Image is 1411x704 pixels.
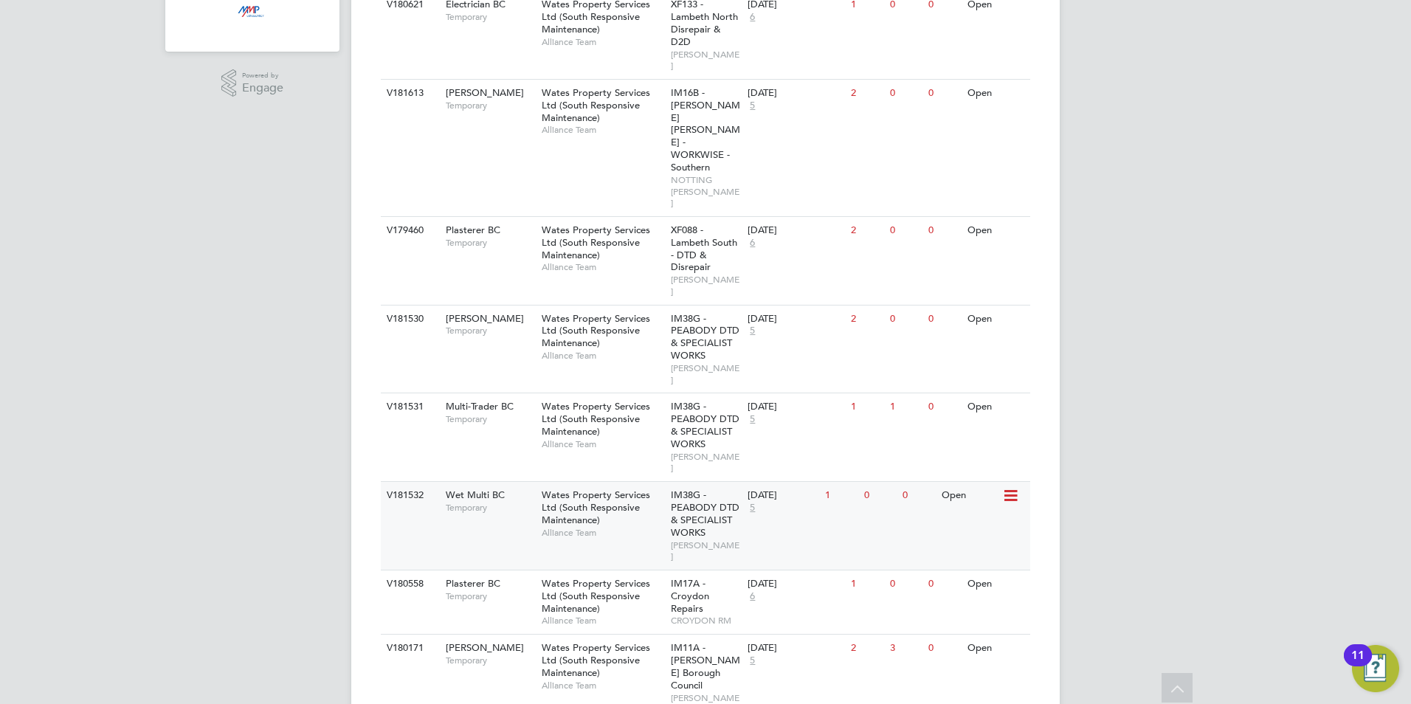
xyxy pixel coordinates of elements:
[232,1,274,25] img: mmpconsultancy-logo-retina.png
[748,325,757,337] span: 5
[748,401,844,413] div: [DATE]
[925,393,963,421] div: 0
[446,655,534,666] span: Temporary
[446,590,534,602] span: Temporary
[964,306,1028,333] div: Open
[542,680,663,691] span: Alliance Team
[671,174,741,209] span: NOTTING [PERSON_NAME]
[748,100,757,112] span: 5
[847,393,886,421] div: 1
[925,306,963,333] div: 0
[671,312,739,362] span: IM38G - PEABODY DTD & SPECIALIST WORKS
[542,350,663,362] span: Alliance Team
[671,539,741,562] span: [PERSON_NAME]
[748,237,757,249] span: 6
[383,217,435,244] div: V179460
[886,635,925,662] div: 3
[671,451,741,474] span: [PERSON_NAME]
[446,237,534,249] span: Temporary
[446,641,524,654] span: [PERSON_NAME]
[446,489,505,501] span: Wet Multi BC
[1352,645,1399,692] button: Open Resource Center, 11 new notifications
[446,325,534,337] span: Temporary
[183,1,322,25] a: Go to home page
[383,635,435,662] div: V180171
[748,413,757,426] span: 5
[1351,655,1365,674] div: 11
[542,438,663,450] span: Alliance Team
[671,577,709,615] span: IM17A - Croydon Repairs
[748,313,844,325] div: [DATE]
[671,489,739,539] span: IM38G - PEABODY DTD & SPECIALIST WORKS
[383,306,435,333] div: V181530
[925,80,963,107] div: 0
[964,393,1028,421] div: Open
[446,100,534,111] span: Temporary
[446,577,500,590] span: Plasterer BC
[383,570,435,598] div: V180558
[938,482,1002,509] div: Open
[671,86,740,173] span: IM16B - [PERSON_NAME] [PERSON_NAME] - WORKWISE - Southern
[383,80,435,107] div: V181613
[383,482,435,509] div: V181532
[542,577,650,615] span: Wates Property Services Ltd (South Responsive Maintenance)
[221,69,284,97] a: Powered byEngage
[748,578,844,590] div: [DATE]
[847,217,886,244] div: 2
[748,655,757,667] span: 5
[671,641,740,691] span: IM11A - [PERSON_NAME] Borough Council
[383,393,435,421] div: V181531
[964,217,1028,244] div: Open
[847,570,886,598] div: 1
[671,615,741,627] span: CROYDON RM
[899,482,937,509] div: 0
[542,261,663,273] span: Alliance Team
[671,274,741,297] span: [PERSON_NAME]
[446,502,534,514] span: Temporary
[671,224,737,274] span: XF088 - Lambeth South - DTD & Disrepair
[964,570,1028,598] div: Open
[964,635,1028,662] div: Open
[542,224,650,261] span: Wates Property Services Ltd (South Responsive Maintenance)
[446,312,524,325] span: [PERSON_NAME]
[925,570,963,598] div: 0
[886,217,925,244] div: 0
[542,489,650,526] span: Wates Property Services Ltd (South Responsive Maintenance)
[748,502,757,514] span: 5
[925,635,963,662] div: 0
[242,69,283,82] span: Powered by
[748,87,844,100] div: [DATE]
[542,641,650,679] span: Wates Property Services Ltd (South Responsive Maintenance)
[886,80,925,107] div: 0
[671,362,741,385] span: [PERSON_NAME]
[446,11,534,23] span: Temporary
[671,400,739,450] span: IM38G - PEABODY DTD & SPECIALIST WORKS
[886,570,925,598] div: 0
[860,482,899,509] div: 0
[446,86,524,99] span: [PERSON_NAME]
[847,306,886,333] div: 2
[542,312,650,350] span: Wates Property Services Ltd (South Responsive Maintenance)
[847,635,886,662] div: 2
[886,393,925,421] div: 1
[542,527,663,539] span: Alliance Team
[748,590,757,603] span: 6
[886,306,925,333] div: 0
[542,86,650,124] span: Wates Property Services Ltd (South Responsive Maintenance)
[542,400,650,438] span: Wates Property Services Ltd (South Responsive Maintenance)
[925,217,963,244] div: 0
[748,11,757,24] span: 6
[242,82,283,94] span: Engage
[748,489,818,502] div: [DATE]
[542,615,663,627] span: Alliance Team
[542,36,663,48] span: Alliance Team
[671,49,741,72] span: [PERSON_NAME]
[542,124,663,136] span: Alliance Team
[446,413,534,425] span: Temporary
[748,224,844,237] div: [DATE]
[847,80,886,107] div: 2
[964,80,1028,107] div: Open
[821,482,860,509] div: 1
[748,642,844,655] div: [DATE]
[446,400,514,413] span: Multi-Trader BC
